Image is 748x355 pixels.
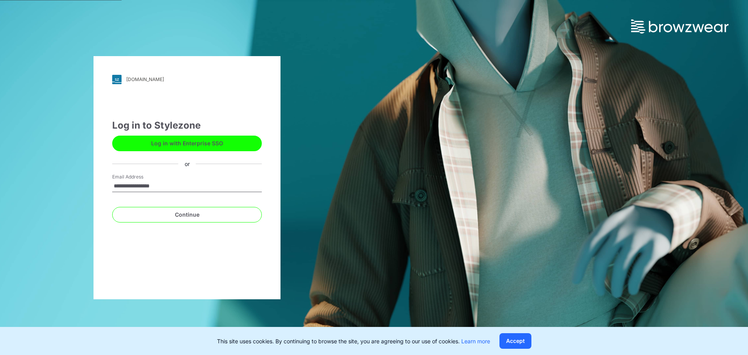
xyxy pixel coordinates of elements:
[126,76,164,82] div: [DOMAIN_NAME]
[461,338,490,344] a: Learn more
[178,160,196,168] div: or
[112,173,167,180] label: Email Address
[631,19,729,34] img: browzwear-logo.73288ffb.svg
[217,337,490,345] p: This site uses cookies. By continuing to browse the site, you are agreeing to our use of cookies.
[112,136,262,151] button: Log in with Enterprise SSO
[112,75,122,84] img: svg+xml;base64,PHN2ZyB3aWR0aD0iMjgiIGhlaWdodD0iMjgiIHZpZXdCb3g9IjAgMCAyOCAyOCIgZmlsbD0ibm9uZSIgeG...
[112,118,262,132] div: Log in to Stylezone
[499,333,531,349] button: Accept
[112,75,262,84] a: [DOMAIN_NAME]
[112,207,262,223] button: Continue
